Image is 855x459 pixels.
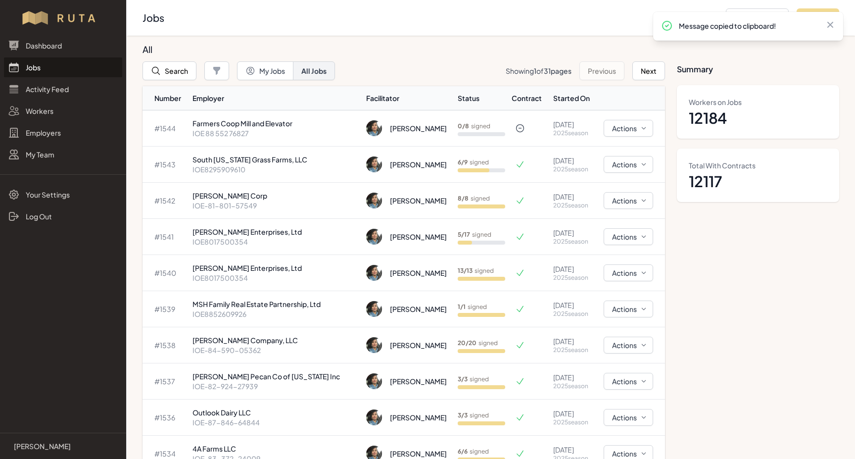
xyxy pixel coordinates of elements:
p: IOE-81-801-57549 [192,201,358,210]
p: [DATE] [553,119,591,129]
b: 1 / 1 [458,303,466,310]
th: Facilitator [362,86,454,110]
p: signed [458,411,489,419]
p: signed [458,231,491,239]
p: [DATE] [553,264,591,274]
a: Workers [4,101,122,121]
b: 3 / 3 [458,411,468,419]
p: [PERSON_NAME] Corp [192,191,358,201]
b: 13 / 13 [458,267,473,274]
th: Started On [549,86,595,110]
p: 2025 season [553,202,591,209]
b: 0 / 8 [458,122,469,130]
a: [PERSON_NAME] [8,441,118,451]
th: Status [454,86,511,110]
p: IOE-87-846-64844 [192,417,358,427]
a: My Team [4,145,122,164]
h3: All [142,44,657,55]
a: Activity Feed [4,79,122,99]
button: Actions [604,337,653,354]
th: Employer [189,86,362,110]
button: Add Employer [726,8,789,27]
a: Your Settings [4,185,122,204]
span: 1 [534,66,536,75]
p: [DATE] [553,155,591,165]
div: [PERSON_NAME] [390,449,447,459]
p: [PERSON_NAME] Pecan Co of [US_STATE] Inc [192,371,358,381]
p: 2025 season [553,418,591,426]
b: 8 / 8 [458,195,469,202]
dd: 12117 [689,172,827,190]
button: Actions [604,264,653,281]
div: [PERSON_NAME] [390,196,447,205]
p: 2025 season [553,382,591,390]
p: Farmers Coop Mill and Elevator [192,118,358,128]
b: 5 / 17 [458,231,470,238]
td: # 1543 [142,147,189,183]
div: [PERSON_NAME] [390,123,447,133]
button: Previous [579,61,624,80]
div: [PERSON_NAME] [390,412,447,422]
p: IOE 88 552 76827 [192,128,358,138]
p: signed [458,375,489,383]
button: Actions [604,228,653,245]
p: IOE8295909610 [192,164,358,174]
h3: Summary [677,44,839,75]
dt: Workers on Jobs [689,97,827,107]
p: Outlook Dairy LLC [192,408,358,417]
p: 2025 season [553,310,591,318]
div: [PERSON_NAME] [390,304,447,314]
p: 4A Farms LLC [192,444,358,454]
a: Log Out [4,206,122,226]
button: All Jobs [293,61,335,80]
p: [DATE] [553,300,591,310]
p: [PERSON_NAME] Company, LLC [192,335,358,345]
td: # 1541 [142,219,189,255]
dt: Total With Contracts [689,160,827,170]
p: 2025 season [553,274,591,282]
p: 2025 season [553,165,591,173]
p: 2025 season [553,238,591,246]
th: Contract [511,86,549,110]
p: Message copied to clipboard! [679,21,817,31]
nav: Pagination [506,61,665,80]
td: # 1537 [142,363,189,400]
p: IOE-82-924-27939 [192,381,358,391]
td: # 1539 [142,291,189,327]
p: [PERSON_NAME] Enterprises, Ltd [192,227,358,237]
p: signed [458,303,487,311]
p: signed [458,122,490,130]
button: Actions [604,301,653,317]
p: IOE8017500354 [192,237,358,247]
p: signed [458,195,490,203]
button: Actions [604,192,653,209]
td: # 1536 [142,400,189,436]
button: Search [142,61,196,80]
button: Actions [604,120,653,137]
p: Showing of [506,66,571,76]
div: [PERSON_NAME] [390,268,447,278]
p: 2025 season [553,129,591,137]
p: [DATE] [553,228,591,238]
p: [DATE] [553,336,591,346]
p: [PERSON_NAME] [14,441,71,451]
div: [PERSON_NAME] [390,232,447,242]
button: Actions [604,409,653,426]
p: 2025 season [553,346,591,354]
td: # 1540 [142,255,189,291]
b: 20 / 20 [458,339,476,347]
h2: Jobs [142,11,718,25]
p: [DATE] [553,445,591,455]
dd: 12184 [689,109,827,127]
p: IOE8017500354 [192,273,358,283]
button: My Jobs [237,61,293,80]
a: Dashboard [4,36,122,55]
p: [DATE] [553,372,591,382]
th: Number [142,86,189,110]
p: MSH Family Real Estate Partnership, Ltd [192,299,358,309]
b: 6 / 6 [458,448,468,455]
p: signed [458,158,489,166]
span: 31 pages [544,66,571,75]
td: # 1538 [142,327,189,363]
button: Add Job [797,8,839,27]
